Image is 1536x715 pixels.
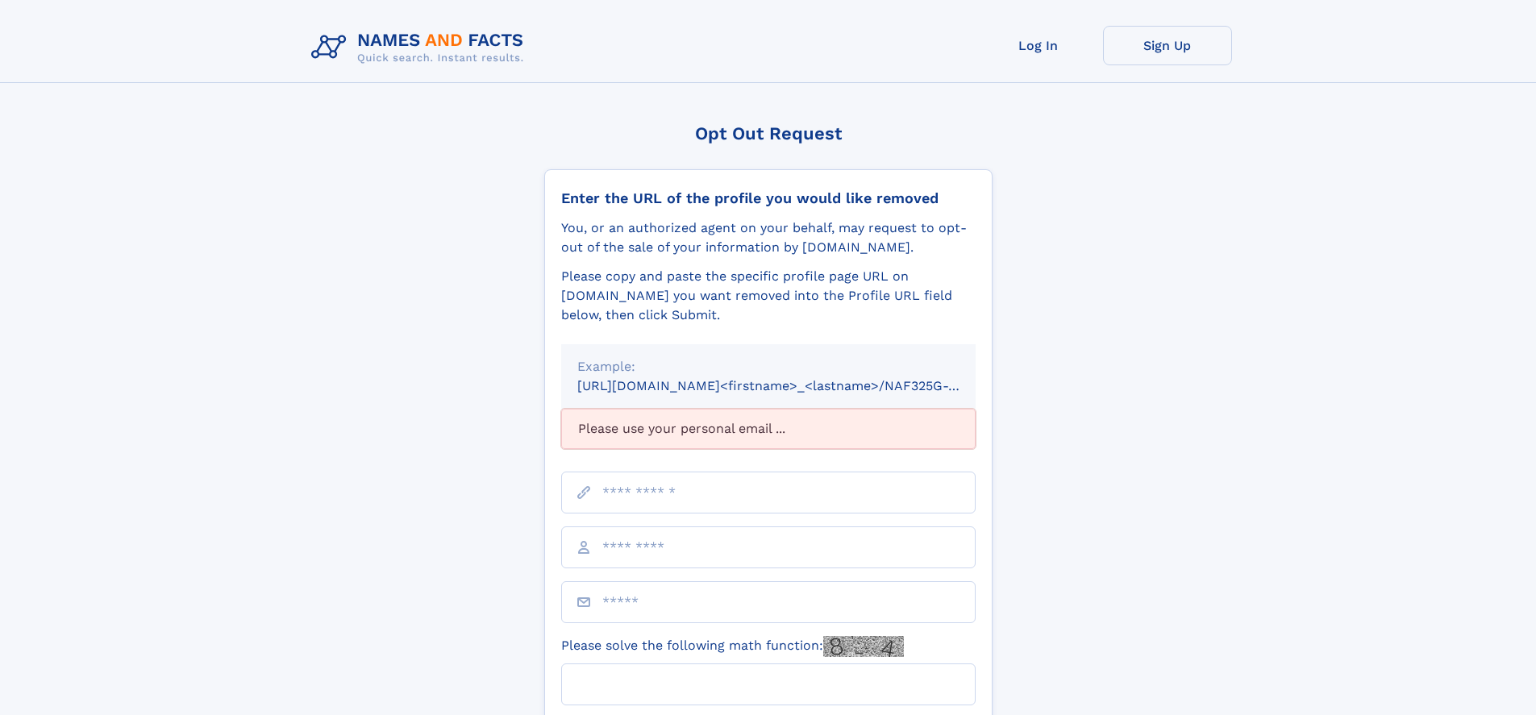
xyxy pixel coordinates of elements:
div: Example: [577,357,959,376]
img: Logo Names and Facts [305,26,537,69]
div: Please use your personal email ... [561,409,976,449]
small: [URL][DOMAIN_NAME]<firstname>_<lastname>/NAF325G-xxxxxxxx [577,378,1006,393]
div: Please copy and paste the specific profile page URL on [DOMAIN_NAME] you want removed into the Pr... [561,267,976,325]
div: Enter the URL of the profile you would like removed [561,189,976,207]
a: Sign Up [1103,26,1232,65]
label: Please solve the following math function: [561,636,904,657]
a: Log In [974,26,1103,65]
div: Opt Out Request [544,123,993,143]
div: You, or an authorized agent on your behalf, may request to opt-out of the sale of your informatio... [561,218,976,257]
